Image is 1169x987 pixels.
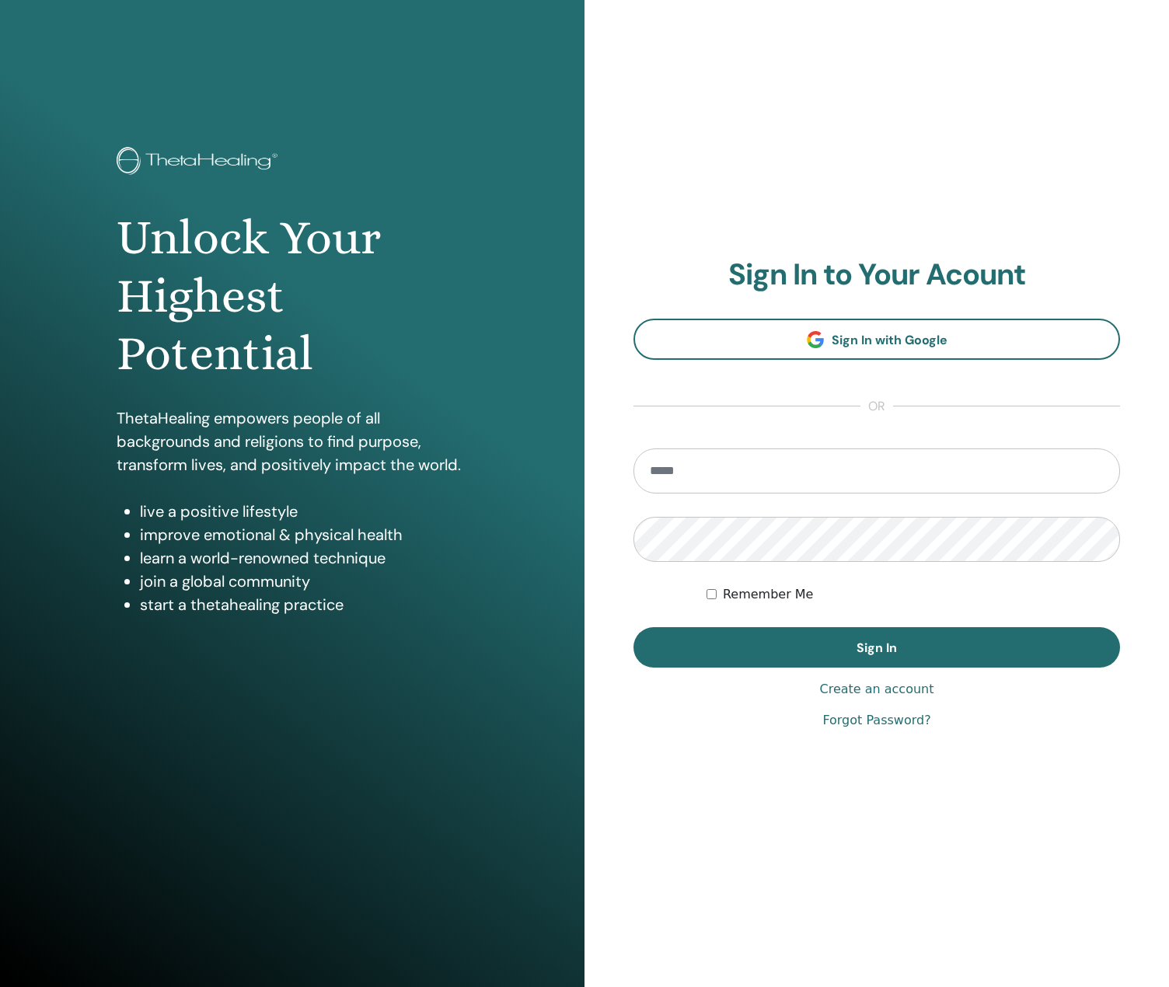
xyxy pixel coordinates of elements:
p: ThetaHealing empowers people of all backgrounds and religions to find purpose, transform lives, a... [117,406,467,476]
li: improve emotional & physical health [140,523,467,546]
span: or [860,397,893,416]
a: Create an account [819,680,933,699]
label: Remember Me [723,585,814,604]
h1: Unlock Your Highest Potential [117,209,467,382]
div: Keep me authenticated indefinitely or until I manually logout [707,585,1120,604]
a: Sign In with Google [633,319,1120,360]
li: join a global community [140,570,467,593]
button: Sign In [633,627,1120,668]
li: live a positive lifestyle [140,500,467,523]
span: Sign In with Google [832,332,947,348]
li: learn a world-renowned technique [140,546,467,570]
span: Sign In [857,640,897,656]
h2: Sign In to Your Acount [633,257,1120,293]
a: Forgot Password? [822,711,930,730]
li: start a thetahealing practice [140,593,467,616]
